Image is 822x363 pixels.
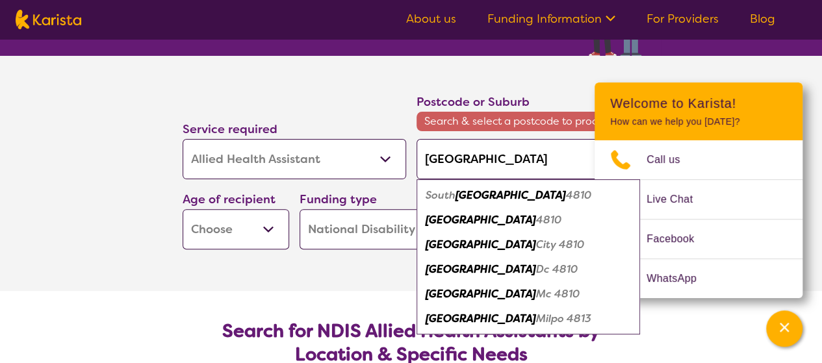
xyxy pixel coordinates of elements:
label: Funding type [300,192,377,207]
em: Dc 4810 [536,262,578,276]
div: Townsville City 4810 [423,232,634,257]
em: [GEOGRAPHIC_DATA] [426,287,536,301]
label: Postcode or Suburb [417,94,530,110]
ul: Choose channel [595,140,803,298]
div: Townsville Dc 4810 [423,257,634,282]
div: Channel Menu [595,82,803,298]
a: Funding Information [487,11,615,27]
span: Facebook [647,229,710,249]
div: Townsville Mc 4810 [423,282,634,307]
em: [GEOGRAPHIC_DATA] [426,213,536,227]
h2: Welcome to Karista! [610,95,787,111]
em: [GEOGRAPHIC_DATA] [426,312,536,325]
span: WhatsApp [647,269,712,288]
label: Age of recipient [183,192,276,207]
em: Mc 4810 [536,287,580,301]
a: For Providers [647,11,719,27]
div: Townsville 4810 [423,208,634,232]
em: [GEOGRAPHIC_DATA] [426,262,536,276]
em: South [426,188,456,202]
input: Type [417,139,640,179]
em: [GEOGRAPHIC_DATA] [426,238,536,251]
div: South Townsville 4810 [423,183,634,208]
p: How can we help you [DATE]? [610,116,787,127]
a: About us [406,11,456,27]
div: Townsville Milpo 4813 [423,307,634,331]
em: 4810 [566,188,591,202]
span: Call us [647,150,696,169]
a: Blog [750,11,775,27]
button: Channel Menu [766,310,803,347]
a: Web link opens in a new tab. [595,259,803,298]
em: City 4810 [536,238,584,251]
label: Service required [183,121,277,137]
span: Live Chat [647,190,708,209]
em: [GEOGRAPHIC_DATA] [456,188,566,202]
em: 4810 [536,213,561,227]
em: Milpo 4813 [536,312,591,325]
span: Search & select a postcode to proceed [417,112,640,131]
img: Karista logo [16,10,81,29]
